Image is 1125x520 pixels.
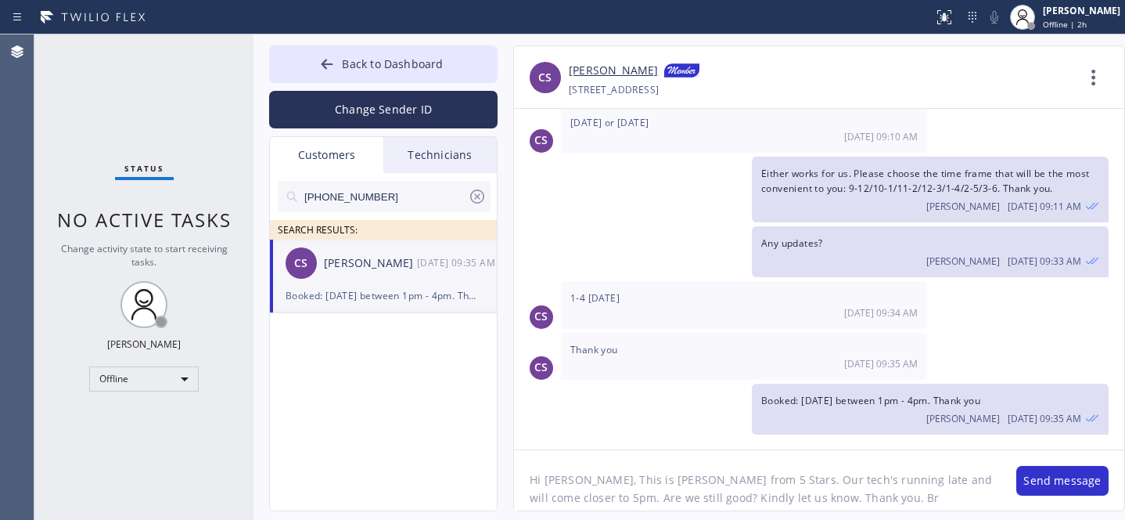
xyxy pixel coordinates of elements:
div: Offline [89,367,199,392]
div: [PERSON_NAME] [1043,4,1120,17]
div: 10/06/2025 9:35 AM [752,384,1109,435]
span: [DATE] 09:33 AM [1008,255,1081,268]
button: Mute [983,6,1005,28]
span: [PERSON_NAME] [926,255,1000,268]
span: Status [124,163,164,174]
span: Either works for us. Please choose the time frame that will be the most convenient to you: 9-12/1... [761,167,1089,195]
span: No active tasks [57,207,232,233]
span: [DATE] 09:10 AM [844,130,918,143]
div: [PERSON_NAME] [324,255,417,273]
div: [PERSON_NAME] [107,338,181,351]
div: 10/06/2025 9:35 AM [417,254,498,272]
textarea: Hi [PERSON_NAME], This is [PERSON_NAME] from 5 Stars. Our tech's running late and will come close... [514,450,1001,511]
div: Customers [270,137,383,173]
span: Offline | 2h [1043,19,1087,30]
div: 10/06/2025 9:11 AM [752,157,1109,222]
span: [PERSON_NAME] [926,200,1000,213]
div: [STREET_ADDRESS] [569,81,659,99]
input: Search [303,181,468,212]
span: [DATE] 09:35 AM [1008,412,1081,425]
span: Thank you [570,343,618,356]
span: CS [538,69,552,87]
span: Back to Dashboard [342,56,443,71]
span: 1-4 [DATE] [570,291,620,305]
span: SEARCH RESULTS: [278,223,358,237]
div: 10/06/2025 9:35 AM [561,333,927,380]
span: Any updates? [761,237,823,250]
button: Change Sender ID [269,91,498,128]
div: Technicians [383,137,497,173]
span: [PERSON_NAME] [926,412,1000,425]
span: CS [534,308,548,326]
span: [DATE] 09:35 AM [844,357,918,370]
button: Send message [1016,466,1109,496]
span: [DATE] or [DATE] [570,116,649,129]
div: 10/06/2025 9:33 AM [752,226,1109,277]
span: Change activity state to start receiving tasks. [61,242,228,269]
span: [DATE] 09:34 AM [844,306,918,320]
a: [PERSON_NAME] [569,62,658,81]
span: Booked: [DATE] between 1pm - 4pm. Thank you [761,394,980,407]
div: Booked: [DATE] between 1pm - 4pm. Thank you [286,287,481,305]
span: CS [534,359,548,377]
span: CS [534,132,548,150]
div: 10/06/2025 9:34 AM [561,281,927,328]
div: 10/06/2025 9:10 AM [561,106,927,153]
span: CS [294,255,307,273]
button: Back to Dashboard [269,45,498,83]
span: [DATE] 09:11 AM [1008,200,1081,213]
